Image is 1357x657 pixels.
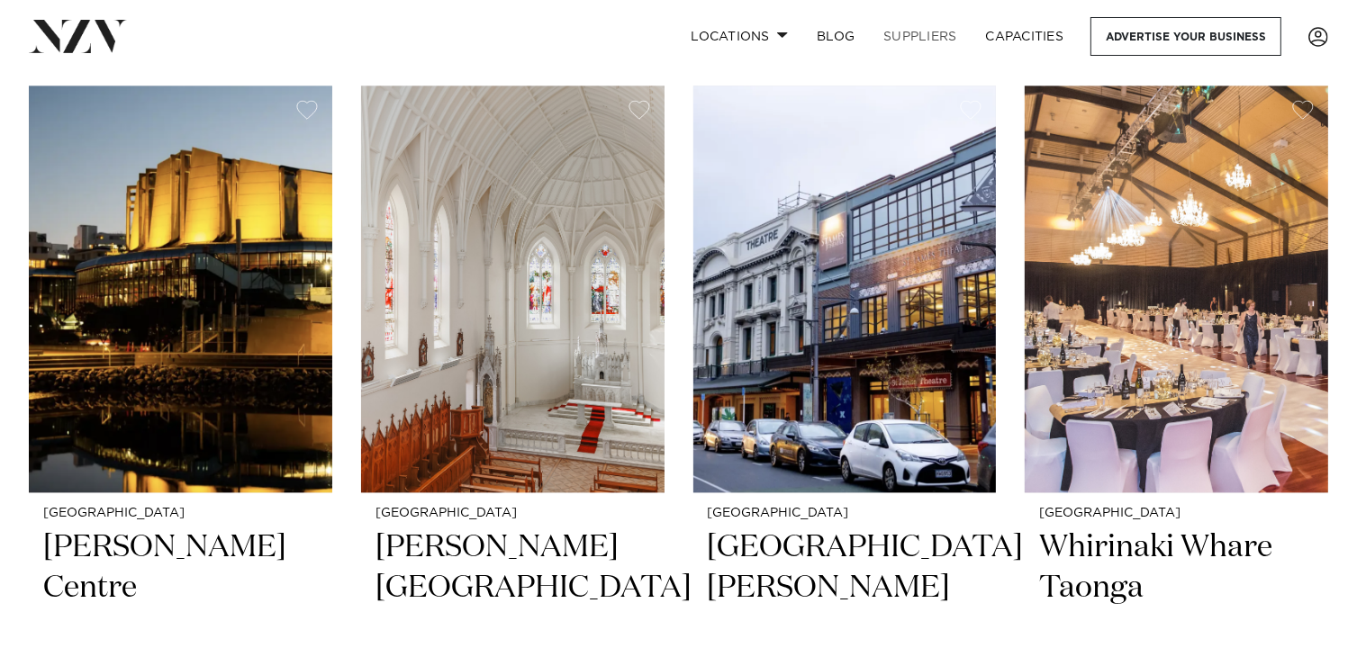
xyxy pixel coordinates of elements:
[708,527,982,649] h2: [GEOGRAPHIC_DATA][PERSON_NAME]
[1039,507,1314,520] small: [GEOGRAPHIC_DATA]
[869,17,971,56] a: SUPPLIERS
[1090,17,1281,56] a: Advertise your business
[375,507,650,520] small: [GEOGRAPHIC_DATA]
[972,17,1079,56] a: Capacities
[29,20,127,52] img: nzv-logo.png
[802,17,869,56] a: BLOG
[1039,527,1314,649] h2: Whirinaki Whare Taonga
[676,17,802,56] a: Locations
[43,527,318,649] h2: [PERSON_NAME] Centre
[375,527,650,649] h2: [PERSON_NAME][GEOGRAPHIC_DATA]
[43,507,318,520] small: [GEOGRAPHIC_DATA]
[708,507,982,520] small: [GEOGRAPHIC_DATA]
